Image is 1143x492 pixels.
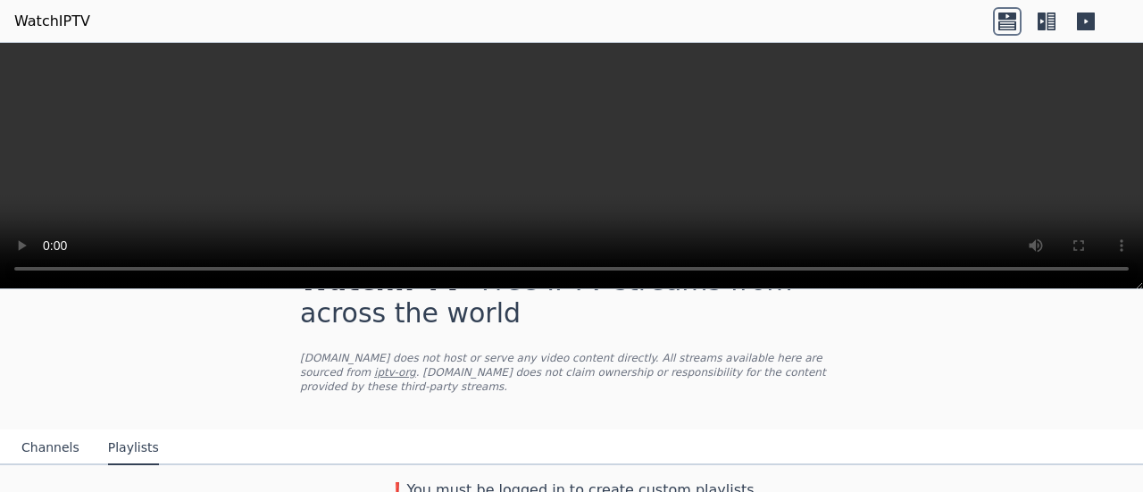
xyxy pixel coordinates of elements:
[300,265,463,296] span: WatchIPTV
[108,431,159,465] button: Playlists
[14,11,90,32] a: WatchIPTV
[300,265,843,329] h1: - Free IPTV streams from across the world
[21,431,79,465] button: Channels
[300,351,843,394] p: [DOMAIN_NAME] does not host or serve any video content directly. All streams available here are s...
[374,366,416,379] a: iptv-org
